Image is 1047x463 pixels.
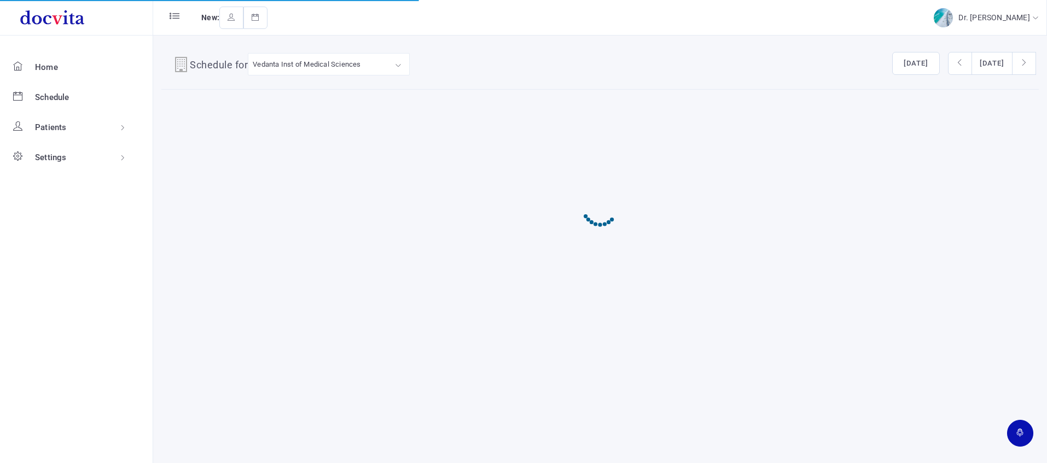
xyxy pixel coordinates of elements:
span: Schedule [35,92,69,102]
div: Vedanta Inst of Medical Sciences [253,58,360,71]
span: Home [35,62,58,72]
span: Patients [35,122,67,132]
span: Dr. [PERSON_NAME] [958,13,1032,22]
span: New: [201,13,219,22]
span: Settings [35,153,67,162]
h4: Schedule for [190,57,248,75]
button: [DATE] [892,52,940,75]
img: img-2.jpg [934,8,953,27]
button: [DATE] [972,52,1013,75]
